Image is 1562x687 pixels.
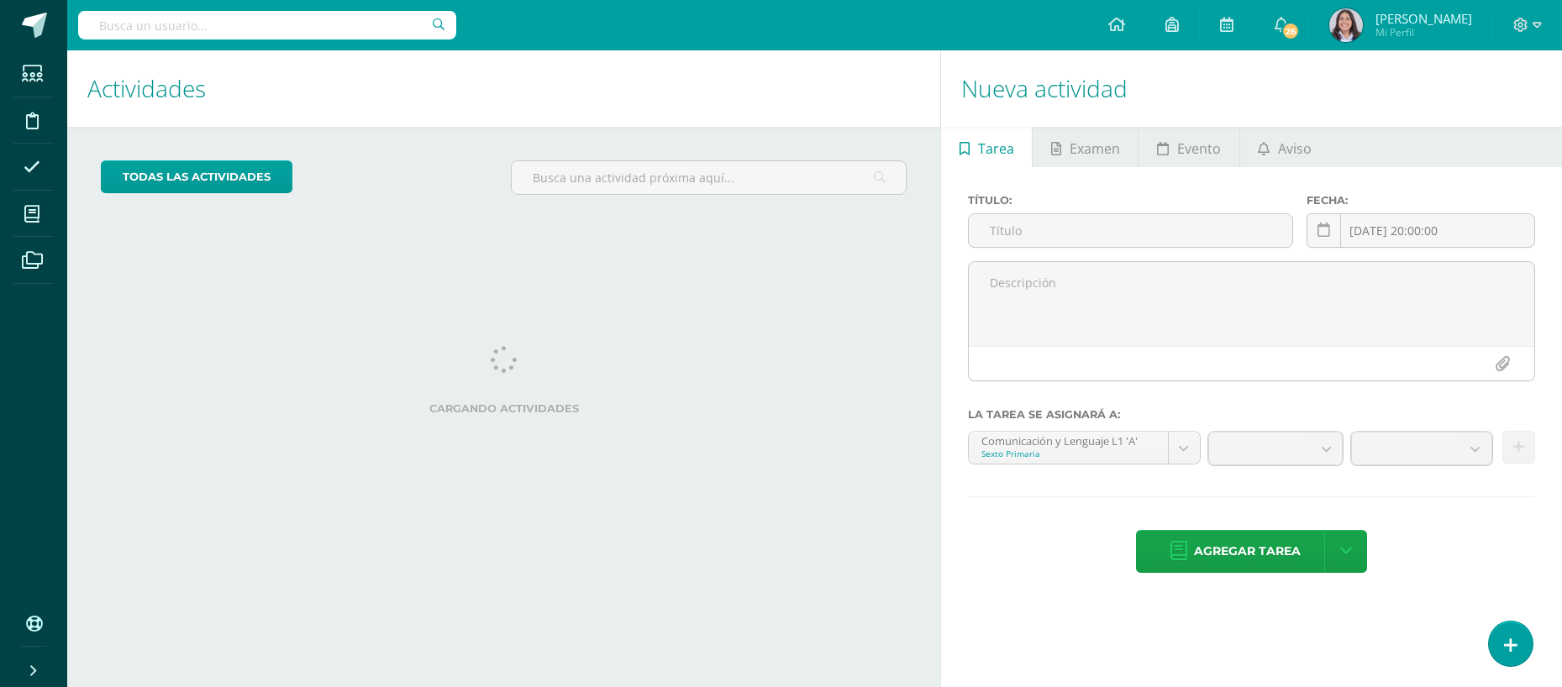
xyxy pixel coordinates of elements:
label: La tarea se asignará a: [968,408,1535,421]
span: Evento [1177,128,1221,169]
div: Sexto Primaria [981,448,1155,459]
a: Evento [1139,127,1239,167]
div: Comunicación y Lenguaje L1 'A' [981,432,1155,448]
input: Busca una actividad próxima aquí... [512,161,907,194]
img: e8987a812dde2fcc48dcbc883f5f5707.png [1329,8,1363,42]
span: 26 [1281,22,1300,40]
input: Busca un usuario... [78,11,456,39]
input: Fecha de entrega [1307,214,1534,247]
span: [PERSON_NAME] [1375,10,1472,27]
span: Agregar tarea [1194,531,1301,572]
a: Comunicación y Lenguaje L1 'A'Sexto Primaria [969,432,1200,464]
span: Aviso [1278,128,1312,169]
input: Título [969,214,1292,247]
span: Mi Perfil [1375,25,1472,39]
h1: Actividades [87,50,920,127]
span: Examen [1070,128,1120,169]
label: Fecha: [1307,194,1535,207]
a: Tarea [941,127,1032,167]
label: Título: [968,194,1293,207]
span: Tarea [978,128,1014,169]
h1: Nueva actividad [961,50,1542,127]
a: todas las Actividades [101,160,292,193]
a: Aviso [1240,127,1330,167]
label: Cargando actividades [101,402,907,415]
a: Examen [1033,127,1138,167]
